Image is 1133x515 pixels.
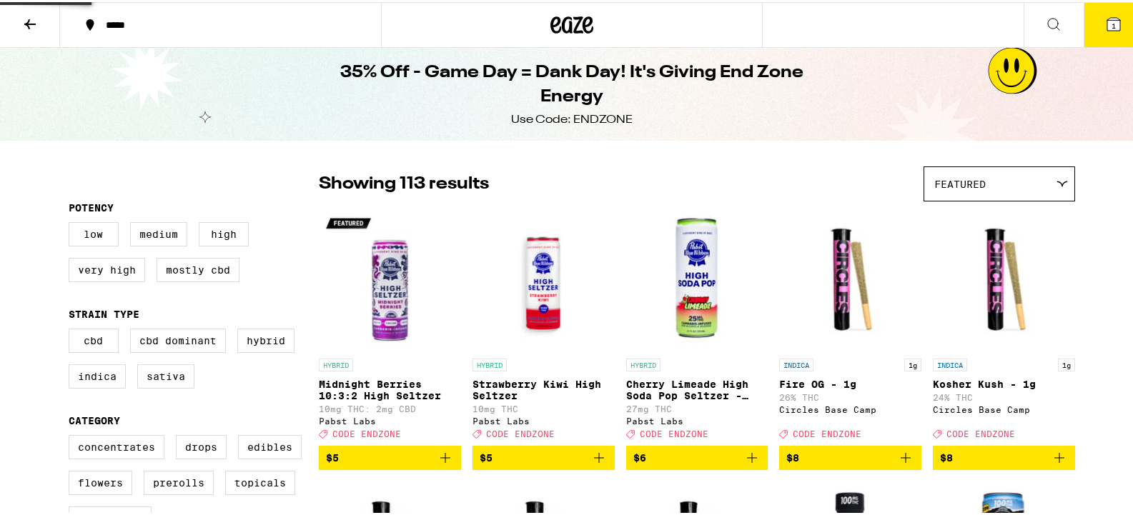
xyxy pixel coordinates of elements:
[473,444,615,468] button: Add to bag
[9,10,103,21] span: Hi. Need any help?
[933,206,1075,349] img: Circles Base Camp - Kosher Kush - 1g
[626,414,768,424] div: Pabst Labs
[626,206,768,444] a: Open page for Cherry Limeade High Soda Pop Seltzer - 25mg from Pabst Labs
[1058,356,1075,369] p: 1g
[626,206,768,349] img: Pabst Labs - Cherry Limeade High Soda Pop Seltzer - 25mg
[69,433,164,457] label: Concentrates
[640,427,708,436] span: CODE ENDZONE
[69,413,120,424] legend: Category
[137,362,194,386] label: Sativa
[69,220,119,244] label: Low
[69,326,119,351] label: CBD
[319,170,489,194] p: Showing 113 results
[946,427,1015,436] span: CODE ENDZONE
[779,403,921,412] div: Circles Base Camp
[633,450,646,461] span: $6
[326,450,339,461] span: $5
[779,206,921,444] a: Open page for Fire OG - 1g from Circles Base Camp
[473,402,615,411] p: 10mg THC
[332,427,401,436] span: CODE ENDZONE
[626,444,768,468] button: Add to bag
[626,402,768,411] p: 27mg THC
[940,450,953,461] span: $8
[312,59,832,107] h1: 35% Off - Game Day = Dank Day! It's Giving End Zone Energy
[779,376,921,388] p: Fire OG - 1g
[779,391,921,400] p: 26% THC
[933,391,1075,400] p: 24% THC
[69,362,126,386] label: Indica
[933,206,1075,444] a: Open page for Kosher Kush - 1g from Circles Base Camp
[786,450,799,461] span: $8
[933,444,1075,468] button: Add to bag
[319,444,461,468] button: Add to bag
[933,376,1075,388] p: Kosher Kush - 1g
[319,206,461,349] img: Pabst Labs - Midnight Berries 10:3:2 High Seltzer
[473,356,507,369] p: HYBRID
[69,256,145,280] label: Very High
[486,427,555,436] span: CODE ENDZONE
[69,469,132,493] label: Flowers
[473,376,615,399] p: Strawberry Kiwi High Seltzer
[199,220,249,244] label: High
[144,469,214,493] label: Prerolls
[157,256,239,280] label: Mostly CBD
[319,402,461,411] p: 10mg THC: 2mg CBD
[904,356,921,369] p: 1g
[130,326,226,351] label: CBD Dominant
[69,306,139,318] legend: Strain Type
[779,356,813,369] p: INDICA
[225,469,295,493] label: Topicals
[933,403,1075,412] div: Circles Base Camp
[934,176,986,188] span: Featured
[319,414,461,424] div: Pabst Labs
[511,110,633,126] div: Use Code: ENDZONE
[626,356,660,369] p: HYBRID
[319,376,461,399] p: Midnight Berries 10:3:2 High Seltzer
[69,200,114,211] legend: Potency
[319,356,353,369] p: HYBRID
[779,206,921,349] img: Circles Base Camp - Fire OG - 1g
[176,433,227,457] label: Drops
[473,414,615,424] div: Pabst Labs
[237,326,295,351] label: Hybrid
[130,220,187,244] label: Medium
[1112,19,1116,28] span: 1
[793,427,861,436] span: CODE ENDZONE
[480,450,493,461] span: $5
[319,206,461,444] a: Open page for Midnight Berries 10:3:2 High Seltzer from Pabst Labs
[473,206,615,444] a: Open page for Strawberry Kiwi High Seltzer from Pabst Labs
[626,376,768,399] p: Cherry Limeade High Soda Pop Seltzer - 25mg
[473,206,615,349] img: Pabst Labs - Strawberry Kiwi High Seltzer
[779,444,921,468] button: Add to bag
[933,356,967,369] p: INDICA
[238,433,302,457] label: Edibles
